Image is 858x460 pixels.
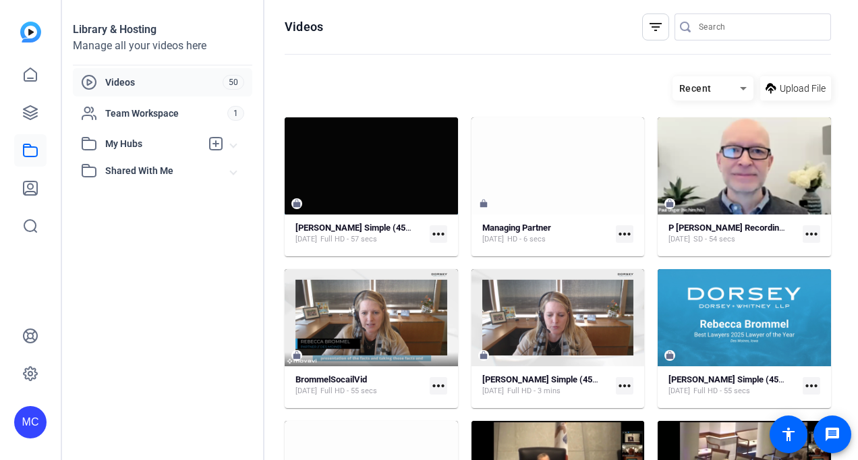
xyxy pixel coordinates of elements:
[295,223,424,245] a: [PERSON_NAME] Simple (45827)[DATE]Full HD - 57 secs
[668,223,797,245] a: P [PERSON_NAME] Recording - 10 Things[DATE]SD - 54 secs
[668,386,690,397] span: [DATE]
[648,19,664,35] mat-icon: filter_list
[73,38,252,54] div: Manage all your videos here
[14,406,47,438] div: MC
[679,83,712,94] span: Recent
[668,234,690,245] span: [DATE]
[803,377,820,395] mat-icon: more_horiz
[668,223,829,233] strong: P [PERSON_NAME] Recording - 10 Things
[320,386,377,397] span: Full HD - 55 secs
[780,426,797,442] mat-icon: accessibility
[223,75,244,90] span: 50
[482,374,611,397] a: [PERSON_NAME] Simple (45827)[DATE]Full HD - 3 mins
[699,19,820,35] input: Search
[482,223,611,245] a: Managing Partner[DATE]HD - 6 secs
[482,374,610,384] strong: [PERSON_NAME] Simple (45827)
[616,377,633,395] mat-icon: more_horiz
[668,374,797,397] a: [PERSON_NAME] Simple (45827)[DATE]Full HD - 55 secs
[20,22,41,42] img: blue-gradient.svg
[780,82,826,96] span: Upload File
[616,225,633,243] mat-icon: more_horiz
[693,234,735,245] span: SD - 54 secs
[482,234,504,245] span: [DATE]
[295,234,317,245] span: [DATE]
[73,130,252,157] mat-expansion-panel-header: My Hubs
[824,426,840,442] mat-icon: message
[227,106,244,121] span: 1
[507,386,561,397] span: Full HD - 3 mins
[320,234,377,245] span: Full HD - 57 secs
[73,157,252,184] mat-expansion-panel-header: Shared With Me
[285,19,323,35] h1: Videos
[693,386,750,397] span: Full HD - 55 secs
[295,223,423,233] strong: [PERSON_NAME] Simple (45827)
[295,386,317,397] span: [DATE]
[482,386,504,397] span: [DATE]
[760,76,831,100] button: Upload File
[803,225,820,243] mat-icon: more_horiz
[105,107,227,120] span: Team Workspace
[482,223,551,233] strong: Managing Partner
[430,225,447,243] mat-icon: more_horiz
[507,234,546,245] span: HD - 6 secs
[105,76,223,89] span: Videos
[295,374,367,384] strong: BrommelSocailVid
[105,164,231,178] span: Shared With Me
[668,374,796,384] strong: [PERSON_NAME] Simple (45827)
[295,374,424,397] a: BrommelSocailVid[DATE]Full HD - 55 secs
[105,137,201,151] span: My Hubs
[430,377,447,395] mat-icon: more_horiz
[73,22,252,38] div: Library & Hosting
